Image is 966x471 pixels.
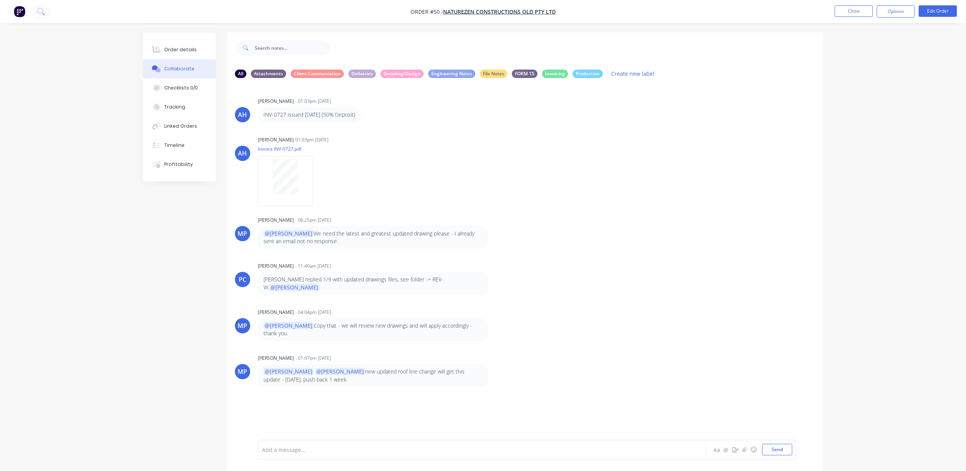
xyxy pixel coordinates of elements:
p: Copy that - we will review new drawings and will apply accordingly - thank you. [264,322,482,338]
div: [PERSON_NAME] [258,355,294,362]
div: Checklists 0/0 [164,84,198,91]
button: Order details [143,40,216,59]
div: FORM 15 [512,70,537,78]
p: Invoice INV-0727.pdf [258,146,320,152]
button: Timeline [143,136,216,155]
div: Detailing/Design [380,70,424,78]
input: Search notes... [255,40,330,55]
span: @[PERSON_NAME] [264,230,314,237]
span: @[PERSON_NAME] [269,284,319,291]
div: Profitability [164,161,193,168]
span: @[PERSON_NAME] [264,322,314,329]
img: Factory [14,6,25,17]
button: Close [835,5,873,17]
div: Collaborate [164,65,194,72]
button: Profitability [143,155,216,174]
div: 01:03pm [DATE] [295,136,328,143]
div: Production [573,70,603,78]
div: Engineering Notes [428,70,475,78]
div: MP [238,321,247,330]
button: Collaborate [143,59,216,78]
div: Attachments [251,70,286,78]
div: MP [238,367,247,376]
div: Order details [164,46,197,53]
div: Invoicing [542,70,568,78]
p: new updated roof line change will get this update - [DATE]. push back 1 week. [264,368,482,383]
div: - 06:25pm [DATE] [295,217,331,224]
a: NatureZen Constructions QLD Pty Ltd [443,8,556,15]
div: All [235,70,246,78]
div: AH [238,149,247,158]
button: ☺ [749,445,758,454]
div: [PERSON_NAME] [258,309,294,316]
button: Create new label [607,68,659,79]
div: AH [238,110,247,119]
div: Linked Orders [164,123,197,130]
div: File Notes [480,70,507,78]
div: Timeline [164,142,184,149]
p: INV-0727 issued [DATE] (50% Deposit) [264,111,355,119]
button: Edit Order [919,5,957,17]
div: [PERSON_NAME] [258,263,294,270]
button: Aa [712,445,722,454]
div: Client Communiation [291,70,344,78]
button: @ [722,445,731,454]
div: - 01:03pm [DATE] [295,98,331,105]
div: - 01:07pm [DATE] [295,355,331,362]
span: @[PERSON_NAME] [315,368,365,375]
button: Send [762,444,792,455]
button: Checklists 0/0 [143,78,216,97]
div: [PERSON_NAME] [258,98,294,105]
button: Linked Orders [143,117,216,136]
div: PC [239,275,246,284]
span: @[PERSON_NAME] [264,368,314,375]
p: We need the latest and greatest updated drawing please - I already sent an email not no response. [264,230,482,245]
div: - 04:04pm [DATE] [295,309,331,316]
p: [PERSON_NAME] replied 1/9 with updated drawings files, see folder -= REV-W. [264,276,482,291]
span: Order #50 - [411,8,443,15]
button: Tracking [143,97,216,117]
div: Deliveries [348,70,376,78]
div: - 11:40am [DATE] [295,263,331,270]
button: Options [877,5,915,18]
div: Tracking [164,104,185,110]
div: [PERSON_NAME] [258,217,294,224]
div: [PERSON_NAME] [258,136,294,143]
div: MP [238,229,247,238]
